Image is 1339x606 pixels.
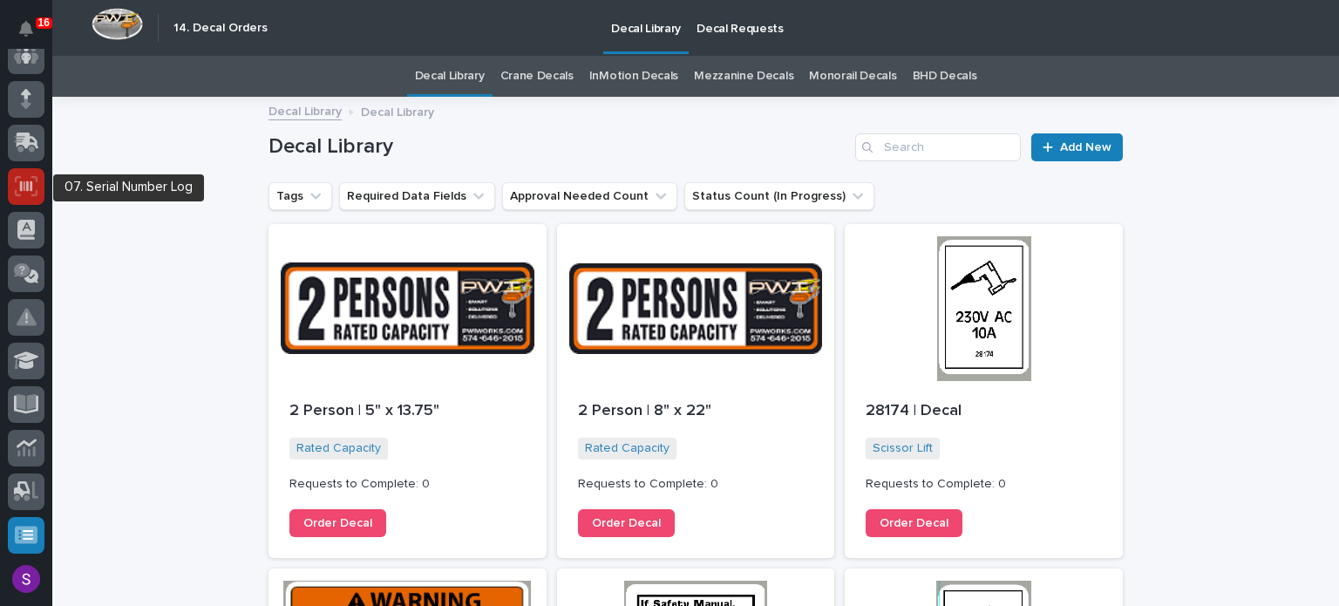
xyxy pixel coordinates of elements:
input: Search [855,133,1021,161]
button: Required Data Fields [339,182,495,210]
h1: Decal Library [268,134,848,160]
a: Monorail Decals [809,56,896,97]
a: Rated Capacity [296,441,381,456]
p: Requests to Complete: 0 [578,477,814,492]
p: Requests to Complete: 0 [866,477,1102,492]
span: Add New [1060,141,1111,153]
p: 2 Person | 8" x 22" [578,402,814,421]
a: Rated Capacity [585,441,669,456]
a: 2 Person | 8" x 22"Rated Capacity Requests to Complete: 0Order Decal [557,224,835,558]
a: Decal Library [268,100,342,120]
p: 28174 | Decal [866,402,1102,421]
a: BHD Decals [913,56,977,97]
p: Requests to Complete: 0 [289,477,526,492]
a: Order Decal [289,509,386,537]
span: Order Decal [880,517,948,529]
p: 2 Person | 5" x 13.75" [289,402,526,421]
a: Mezzanine Decals [694,56,793,97]
span: Order Decal [592,517,661,529]
span: Order Decal [303,517,372,529]
p: Decal Library [361,101,434,120]
div: Notifications16 [22,21,44,49]
button: Status Count (In Progress) [684,182,874,210]
a: 28174 | DecalScissor Lift Requests to Complete: 0Order Decal [845,224,1123,558]
a: 2 Person | 5" x 13.75"Rated Capacity Requests to Complete: 0Order Decal [268,224,547,558]
button: Notifications [8,10,44,47]
a: Order Decal [866,509,962,537]
a: Scissor Lift [873,441,933,456]
button: Approval Needed Count [502,182,677,210]
a: InMotion Decals [589,56,678,97]
a: Add New [1031,133,1123,161]
img: Workspace Logo [92,8,143,40]
button: Tags [268,182,332,210]
a: Order Decal [578,509,675,537]
button: users-avatar [8,561,44,597]
p: 16 [38,17,50,29]
h2: 14. Decal Orders [173,21,268,36]
a: Crane Decals [500,56,574,97]
a: Decal Library [415,56,485,97]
